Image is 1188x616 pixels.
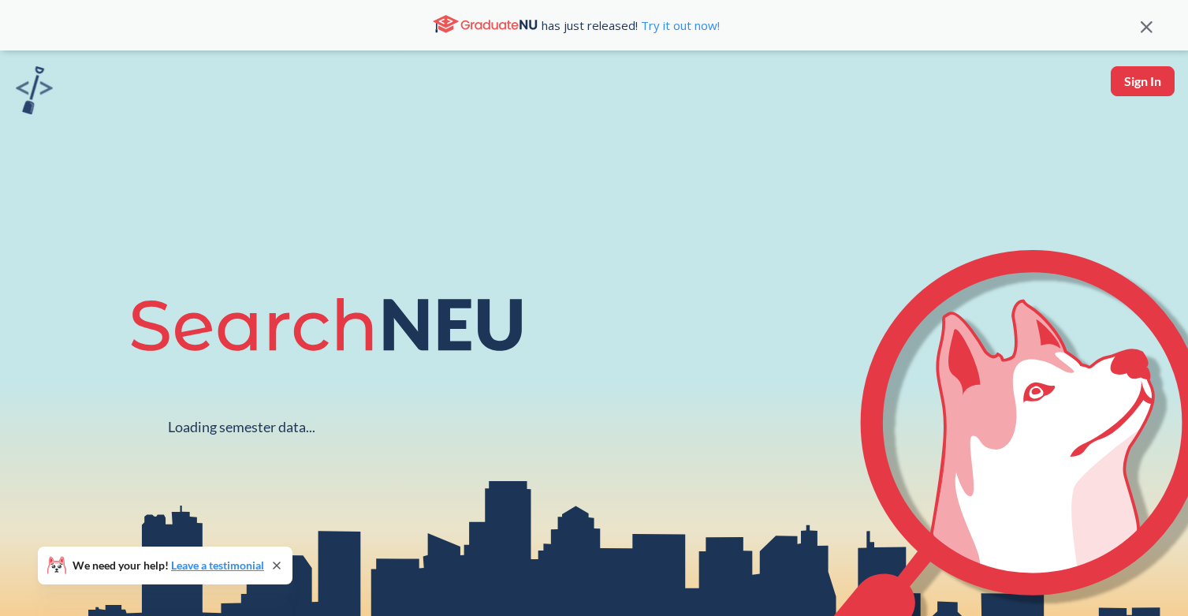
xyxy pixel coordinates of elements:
[542,17,720,34] span: has just released!
[638,17,720,33] a: Try it out now!
[16,66,53,114] img: sandbox logo
[16,66,53,119] a: sandbox logo
[1111,66,1175,96] button: Sign In
[168,418,315,436] div: Loading semester data...
[73,560,264,571] span: We need your help!
[171,558,264,572] a: Leave a testimonial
